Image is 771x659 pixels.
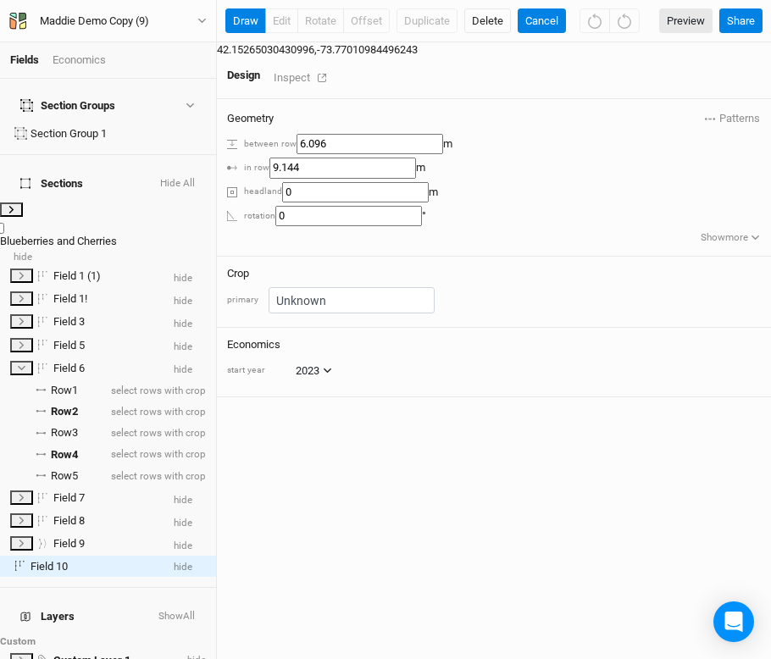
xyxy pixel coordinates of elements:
input: Select Crop [269,287,435,313]
button: 2023 [288,358,340,384]
span: hide [174,561,192,573]
span: select rows with crop [108,427,206,439]
button: ShowAll [158,608,196,625]
span: ° [422,209,426,222]
div: Field 8 [53,514,160,528]
span: Row 4 [51,448,78,462]
span: Row 3 [51,426,78,440]
span: Layers [20,608,75,625]
span: hide [14,251,32,263]
span: m [416,161,425,174]
div: start year [227,364,286,377]
h4: Crop [227,267,249,280]
div: Field 5 [53,339,160,352]
div: headland [227,186,282,198]
span: m [443,137,452,150]
h4: Geometry [227,112,274,125]
div: Field 1! [53,292,160,306]
span: Field 5 [53,339,85,352]
button: Patterns [704,109,761,128]
span: Field 1 (1) [53,269,101,282]
div: Field 3 [53,315,160,329]
a: Preview [659,8,713,34]
div: primary [227,294,258,307]
span: Field 6 [53,362,85,374]
span: hide [174,363,192,375]
span: Field 10 [31,560,68,573]
span: Field 8 [53,514,85,527]
button: Redo (^Z) [609,8,640,34]
button: Cancel [518,8,566,34]
button: Show section groups [182,100,197,111]
div: Section Group 1 [31,127,206,141]
span: hide [174,272,192,284]
span: select rows with crop [108,406,206,418]
button: draw [225,8,266,34]
span: hide [174,341,192,352]
span: select rows with crop [108,448,206,460]
button: Hide All [159,175,196,192]
button: Duplicate [397,8,458,34]
span: Row 2 [51,405,78,418]
button: edit [265,8,298,34]
button: Maddie Demo Copy (9) [8,12,208,30]
button: Delete [464,8,511,34]
button: offset [343,8,390,34]
div: Design [227,68,260,83]
div: Field 7 [53,491,160,505]
span: Field 7 [53,491,85,504]
span: m [429,186,438,198]
span: hide [174,494,192,506]
div: between row [227,138,297,151]
div: Open Intercom Messenger [713,601,754,642]
a: Fields [10,53,39,66]
div: Field 6 [53,362,160,375]
div: Field 10 [31,560,160,573]
span: Row 5 [51,469,78,483]
span: Field 3 [53,315,85,328]
span: hide [174,517,192,529]
div: 42.15265030430996 , -73.77010984496243 [217,42,771,58]
span: Patterns [705,110,760,127]
span: hide [174,540,192,551]
span: Row 1 [51,384,78,397]
span: hide [174,318,192,329]
div: Maddie Demo Copy (9) [40,13,149,30]
div: Inspect [274,68,334,87]
div: in row [227,162,269,174]
span: select rows with crop [108,470,206,482]
div: Field 1 (1) [53,269,160,283]
div: rotation [227,210,275,223]
h4: Economics [227,338,761,352]
span: select rows with crop [108,385,206,396]
button: Undo (^z) [580,8,610,34]
span: Sections [20,175,83,192]
button: Showmore [700,230,762,246]
div: Section Groups [20,99,115,113]
span: Field 9 [53,537,85,550]
span: hide [174,295,192,307]
button: Share [719,8,763,34]
div: Field 9 [53,537,160,551]
div: Economics [53,53,106,68]
button: rotate [297,8,344,34]
span: Field 1! [53,292,87,305]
